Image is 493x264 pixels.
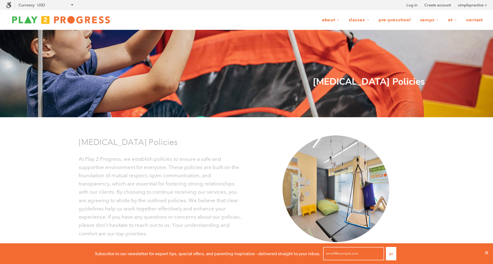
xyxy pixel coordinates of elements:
[79,155,242,238] p: At Play 2 Progress, we establish policies to ensure a safe and supportive environment for everyon...
[424,2,451,8] a: Create account
[386,247,396,260] button: Go
[458,2,487,8] a: simplepractice >
[345,14,373,26] a: Classes
[444,14,461,26] a: OT
[313,76,425,88] strong: [MEDICAL_DATA] Policies
[19,3,34,7] label: Currency
[6,14,116,26] img: Play2Progress logo
[416,14,443,26] a: Camps
[95,250,320,257] p: Subscribe to our newsletter for expert tips, special offers, and parenting inspiration - delivere...
[79,136,242,149] p: [MEDICAL_DATA] Policies
[406,2,417,8] a: Log in
[462,14,487,26] a: Contact
[318,14,344,26] a: About
[323,247,384,260] input: email@example.com
[375,14,415,26] a: Pre-Preschool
